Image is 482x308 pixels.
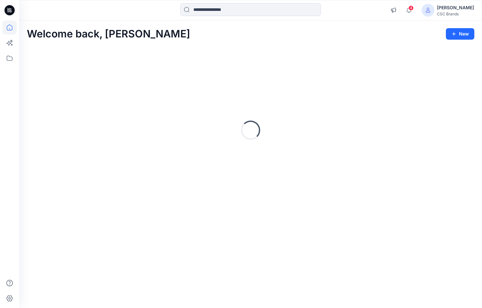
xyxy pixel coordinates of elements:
[437,4,474,12] div: [PERSON_NAME]
[446,28,474,40] button: New
[27,28,190,40] h2: Welcome back, [PERSON_NAME]
[425,8,431,13] svg: avatar
[437,12,474,16] div: CSC Brands
[408,5,414,11] span: 4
